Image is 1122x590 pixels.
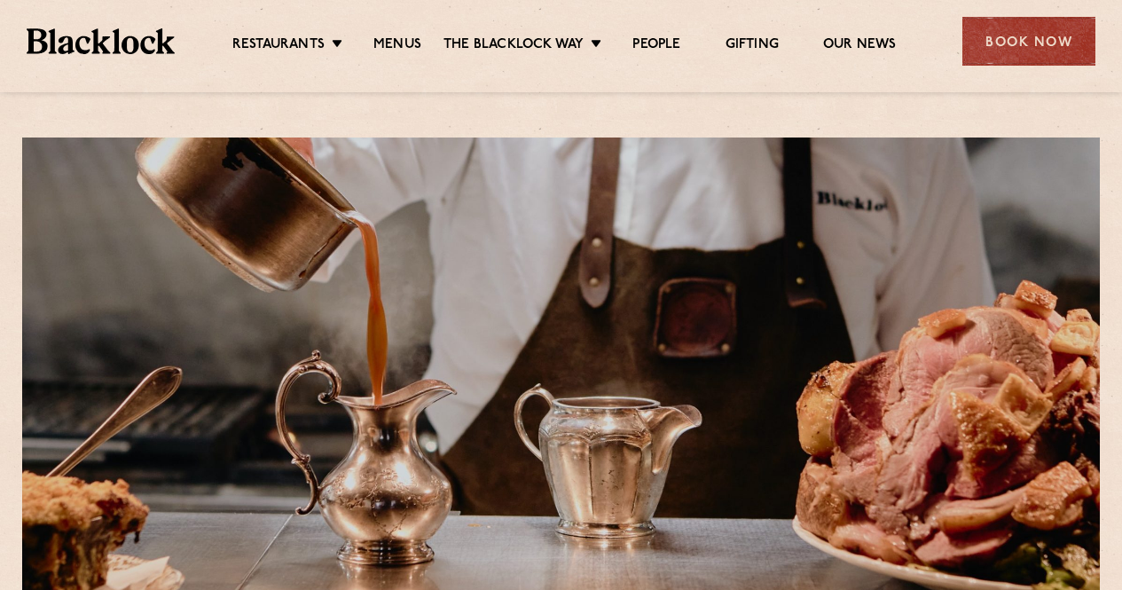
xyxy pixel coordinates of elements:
div: Book Now [962,17,1095,66]
a: Our News [823,36,897,56]
a: The Blacklock Way [443,36,584,56]
a: Menus [373,36,421,56]
a: Gifting [726,36,779,56]
a: Restaurants [232,36,325,56]
a: People [632,36,680,56]
img: BL_Textured_Logo-footer-cropped.svg [27,28,175,53]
